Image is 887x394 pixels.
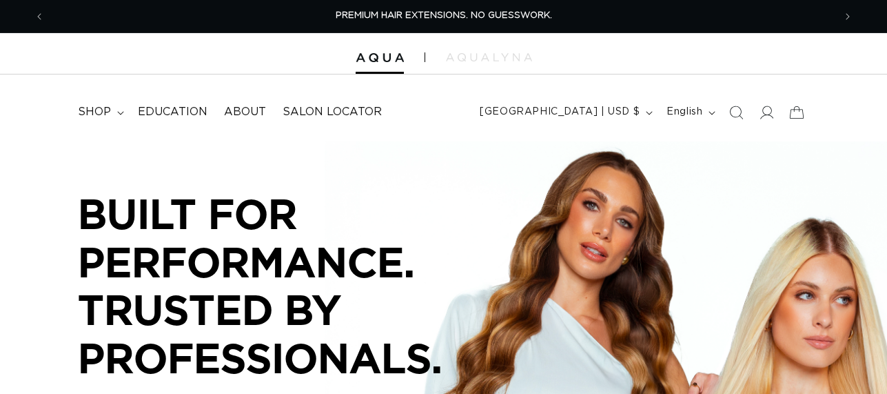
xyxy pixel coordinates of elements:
span: PREMIUM HAIR EXTENSIONS. NO GUESSWORK. [336,11,552,20]
span: Education [138,105,207,119]
a: Education [130,97,216,128]
span: English [666,105,702,119]
span: About [224,105,266,119]
summary: shop [70,97,130,128]
a: Salon Locator [274,97,390,128]
img: aqualyna.com [446,53,532,61]
button: [GEOGRAPHIC_DATA] | USD $ [471,99,658,126]
summary: Search [721,97,751,128]
button: Next announcement [833,3,863,30]
span: shop [78,105,111,119]
button: English [658,99,721,126]
button: Previous announcement [24,3,54,30]
p: BUILT FOR PERFORMANCE. TRUSTED BY PROFESSIONALS. [78,190,491,382]
span: [GEOGRAPHIC_DATA] | USD $ [480,105,640,119]
span: Salon Locator [283,105,382,119]
a: About [216,97,274,128]
img: Aqua Hair Extensions [356,53,404,63]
